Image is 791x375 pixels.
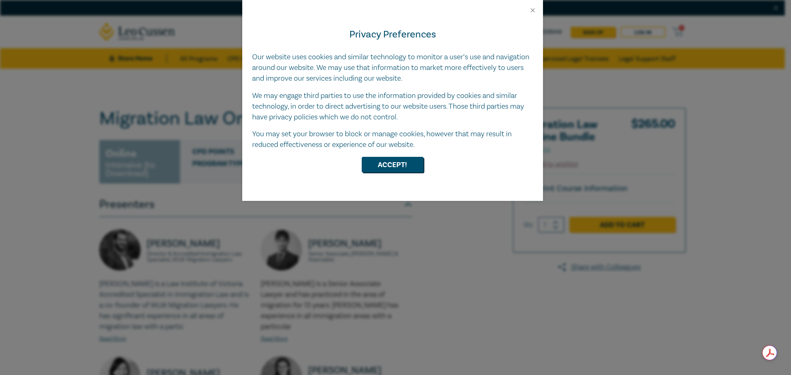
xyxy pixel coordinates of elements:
[362,157,424,172] button: Accept!
[252,129,533,150] p: You may set your browser to block or manage cookies, however that may result in reduced effective...
[252,52,533,84] p: Our website uses cookies and similar technology to monitor a user’s use and navigation around our...
[252,91,533,123] p: We may engage third parties to use the information provided by cookies and similar technology, in...
[252,27,533,42] h4: Privacy Preferences
[529,7,536,14] button: Close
